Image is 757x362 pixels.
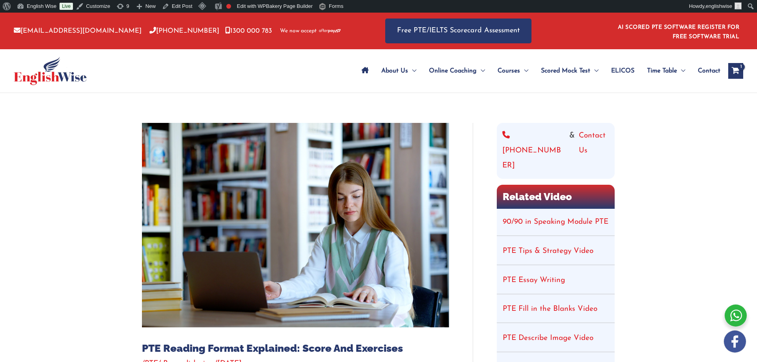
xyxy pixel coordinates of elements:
[728,63,743,79] a: View Shopping Cart, 1 items
[226,4,231,9] div: Focus keyphrase not set
[541,57,590,85] span: Scored Mock Test
[535,57,605,85] a: Scored Mock TestMenu Toggle
[14,28,142,34] a: [EMAIL_ADDRESS][DOMAIN_NAME]
[502,128,565,173] a: [PHONE_NUMBER]
[319,29,341,33] img: Afterpay-Logo
[491,57,535,85] a: CoursesMenu Toggle
[605,57,641,85] a: ELICOS
[502,128,609,173] div: &
[692,57,720,85] a: Contact
[613,18,743,44] aside: Header Widget 1
[724,330,746,353] img: white-facebook.png
[611,57,634,85] span: ELICOS
[408,57,416,85] span: Menu Toggle
[503,334,593,342] a: PTE Describe Image Video
[618,24,740,40] a: AI SCORED PTE SOFTWARE REGISTER FOR FREE SOFTWARE TRIAL
[735,2,742,9] img: ashok kumar
[677,57,685,85] span: Menu Toggle
[149,28,219,34] a: [PHONE_NUMBER]
[579,128,609,173] a: Contact Us
[503,218,608,226] a: 90/90 in Speaking Module PTE
[429,57,477,85] span: Online Coaching
[706,3,732,9] span: englishwise
[477,57,485,85] span: Menu Toggle
[590,57,599,85] span: Menu Toggle
[225,28,272,34] a: 1300 000 783
[385,19,531,43] a: Free PTE/IELTS Scorecard Assessment
[497,185,615,209] h2: Related Video
[641,57,692,85] a: Time TableMenu Toggle
[280,27,317,35] span: We now accept
[520,57,528,85] span: Menu Toggle
[698,57,720,85] span: Contact
[355,57,720,85] nav: Site Navigation: Main Menu
[381,57,408,85] span: About Us
[503,247,593,255] a: PTE Tips & Strategy Video
[503,305,597,313] a: PTE Fill in the Blanks Video
[375,57,423,85] a: About UsMenu Toggle
[142,342,449,355] h1: PTE Reading Format Explained: Score And Exercises
[14,57,87,85] img: cropped-ew-logo
[498,57,520,85] span: Courses
[503,277,565,284] a: PTE Essay Writing
[60,3,73,10] a: Live
[647,57,677,85] span: Time Table
[423,57,491,85] a: Online CoachingMenu Toggle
